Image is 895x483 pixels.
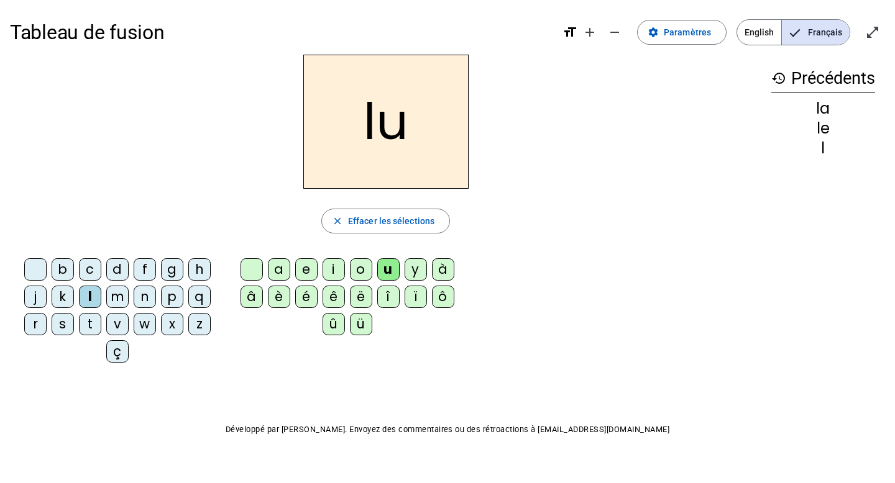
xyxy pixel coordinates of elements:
[860,20,885,45] button: Entrer en plein écran
[161,286,183,308] div: p
[782,20,850,45] span: Français
[321,209,450,233] button: Effacer les sélections
[323,313,345,335] div: û
[134,313,156,335] div: w
[79,286,101,308] div: l
[771,121,875,136] div: le
[134,258,156,281] div: f
[771,101,875,116] div: la
[577,20,602,45] button: Augmenter la taille de la police
[350,258,372,281] div: o
[188,313,211,335] div: z
[648,27,659,38] mat-icon: settings
[10,422,885,437] p: Développé par [PERSON_NAME]. Envoyez des commentaires ou des rétroactions à [EMAIL_ADDRESS][DOMAI...
[24,313,47,335] div: r
[432,258,454,281] div: à
[865,25,880,40] mat-icon: open_in_full
[323,258,345,281] div: i
[562,25,577,40] mat-icon: format_size
[52,258,74,281] div: b
[771,65,875,93] h3: Précédents
[377,258,400,281] div: u
[52,313,74,335] div: s
[405,286,427,308] div: ï
[106,340,129,363] div: ç
[79,258,101,281] div: c
[637,20,727,45] button: Paramètres
[332,215,343,227] mat-icon: close
[134,286,156,308] div: n
[161,258,183,281] div: g
[268,258,290,281] div: a
[737,20,781,45] span: English
[106,286,129,308] div: m
[24,286,47,308] div: j
[323,286,345,308] div: ê
[771,71,786,86] mat-icon: history
[348,214,434,228] span: Effacer les sélections
[432,286,454,308] div: ô
[771,141,875,156] div: l
[350,313,372,335] div: ü
[79,313,101,335] div: t
[188,258,211,281] div: h
[602,20,627,45] button: Diminuer la taille de la police
[52,286,74,308] div: k
[106,258,129,281] div: d
[10,12,553,52] h1: Tableau de fusion
[350,286,372,308] div: ë
[664,25,711,40] span: Paramètres
[582,25,597,40] mat-icon: add
[295,286,318,308] div: é
[303,55,469,189] h2: lu
[295,258,318,281] div: e
[188,286,211,308] div: q
[405,258,427,281] div: y
[737,19,850,45] mat-button-toggle-group: Language selection
[268,286,290,308] div: è
[106,313,129,335] div: v
[161,313,183,335] div: x
[241,286,263,308] div: â
[607,25,622,40] mat-icon: remove
[377,286,400,308] div: î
